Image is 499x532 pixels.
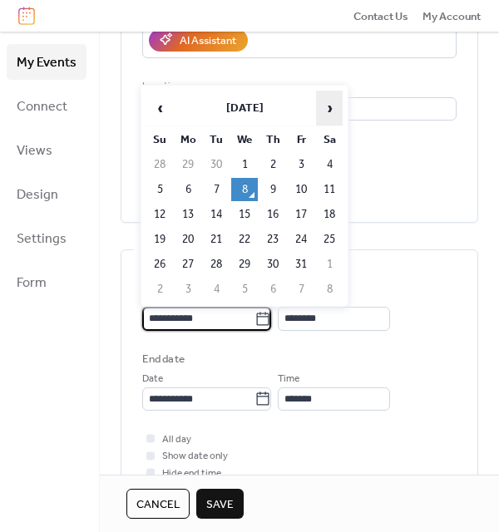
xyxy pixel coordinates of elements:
[231,178,258,201] td: 8
[147,91,172,125] span: ‹
[162,448,228,465] span: Show date only
[203,128,230,151] th: Tu
[203,228,230,251] td: 21
[146,203,173,226] td: 12
[288,253,314,276] td: 31
[175,128,201,151] th: Mo
[162,465,221,482] span: Hide end time
[7,220,86,256] a: Settings
[162,431,191,448] span: All day
[146,153,173,176] td: 28
[175,153,201,176] td: 29
[316,153,343,176] td: 4
[259,153,286,176] td: 2
[126,489,190,519] button: Cancel
[203,178,230,201] td: 7
[206,496,234,513] span: Save
[422,8,481,25] span: My Account
[146,278,173,301] td: 2
[288,153,314,176] td: 3
[17,138,52,164] span: Views
[316,128,343,151] th: Sa
[142,371,163,387] span: Date
[288,278,314,301] td: 7
[231,278,258,301] td: 5
[7,132,86,168] a: Views
[316,228,343,251] td: 25
[316,203,343,226] td: 18
[288,228,314,251] td: 24
[146,228,173,251] td: 19
[149,29,248,51] button: AI Assistant
[17,50,77,76] span: My Events
[17,94,67,120] span: Connect
[7,88,86,124] a: Connect
[353,8,408,25] span: Contact Us
[146,128,173,151] th: Su
[259,228,286,251] td: 23
[180,32,236,49] div: AI Assistant
[231,253,258,276] td: 29
[175,278,201,301] td: 3
[316,253,343,276] td: 1
[7,176,86,212] a: Design
[7,264,86,300] a: Form
[259,203,286,226] td: 16
[353,7,408,24] a: Contact Us
[203,203,230,226] td: 14
[316,178,343,201] td: 11
[203,278,230,301] td: 4
[18,7,35,25] img: logo
[146,178,173,201] td: 5
[422,7,481,24] a: My Account
[203,253,230,276] td: 28
[17,270,47,296] span: Form
[146,253,173,276] td: 26
[142,351,185,367] div: End date
[278,371,299,387] span: Time
[288,128,314,151] th: Fr
[175,228,201,251] td: 20
[288,203,314,226] td: 17
[17,226,67,252] span: Settings
[231,128,258,151] th: We
[259,278,286,301] td: 6
[17,182,58,208] span: Design
[317,91,342,125] span: ›
[231,153,258,176] td: 1
[203,153,230,176] td: 30
[175,253,201,276] td: 27
[259,253,286,276] td: 30
[231,228,258,251] td: 22
[142,78,453,95] div: Location
[288,178,314,201] td: 10
[259,128,286,151] th: Th
[175,178,201,201] td: 6
[136,496,180,513] span: Cancel
[175,91,314,126] th: [DATE]
[259,178,286,201] td: 9
[7,44,86,80] a: My Events
[196,489,244,519] button: Save
[175,203,201,226] td: 13
[316,278,343,301] td: 8
[231,203,258,226] td: 15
